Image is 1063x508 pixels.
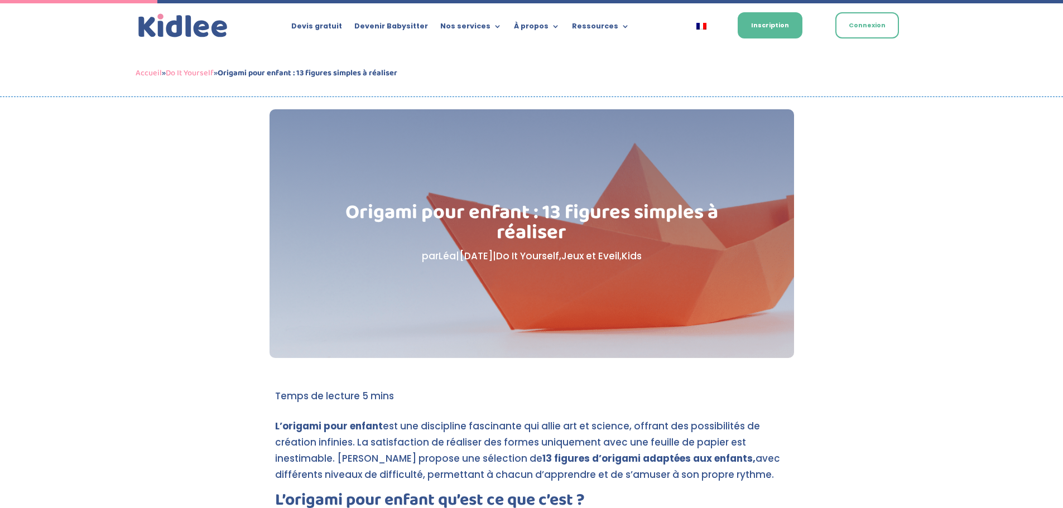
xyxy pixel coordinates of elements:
[439,249,456,263] a: Léa
[561,249,619,263] a: Jeux et Eveil
[622,249,642,263] a: Kids
[275,419,383,433] strong: L’origami pour enfant
[542,452,756,465] strong: 13 figures d’origami adaptées aux enfants,
[325,202,738,248] h1: Origami pour enfant : 13 figures simples à réaliser
[325,248,738,264] p: par | | , ,
[275,418,788,492] p: est une discipline fascinante qui allie art et science, offrant des possibilités de création infi...
[459,249,493,263] span: [DATE]
[496,249,559,263] a: Do It Yourself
